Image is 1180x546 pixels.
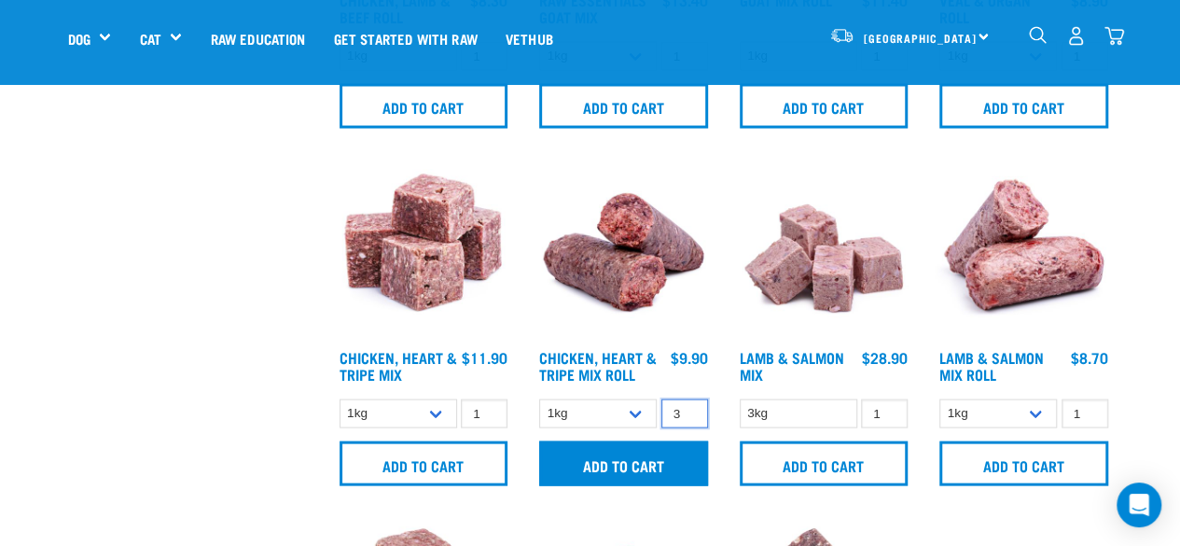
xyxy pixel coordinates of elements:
input: 1 [461,399,507,428]
span: [GEOGRAPHIC_DATA] [864,35,977,41]
input: Add to cart [539,84,708,129]
img: 1029 Lamb Salmon Mix 01 [735,162,913,341]
input: Add to cart [340,441,508,486]
input: Add to cart [939,441,1108,486]
a: Dog [68,28,90,49]
input: Add to cart [539,441,708,486]
div: $8.70 [1071,349,1108,366]
input: 1 [1062,399,1108,428]
input: Add to cart [939,84,1108,129]
img: home-icon-1@2x.png [1029,26,1047,44]
a: Get started with Raw [320,1,492,76]
a: Raw Education [196,1,319,76]
a: Vethub [492,1,567,76]
input: Add to cart [740,84,909,129]
img: van-moving.png [829,27,854,44]
input: 1 [661,399,708,428]
input: Add to cart [340,84,508,129]
a: Chicken, Heart & Tripe Mix Roll [539,353,657,378]
img: 1261 Lamb Salmon Roll 01 [935,162,1113,341]
img: user.png [1066,26,1086,46]
a: Chicken, Heart & Tripe Mix [340,353,457,378]
img: home-icon@2x.png [1104,26,1124,46]
div: Open Intercom Messenger [1117,483,1161,527]
div: $28.90 [862,349,908,366]
a: Lamb & Salmon Mix [740,353,844,378]
div: $11.90 [462,349,507,366]
input: 1 [861,399,908,428]
div: $9.90 [671,349,708,366]
a: Lamb & Salmon Mix Roll [939,353,1044,378]
img: 1062 Chicken Heart Tripe Mix 01 [335,162,513,341]
a: Cat [139,28,160,49]
img: Chicken Heart Tripe Roll 01 [534,162,713,341]
input: Add to cart [740,441,909,486]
